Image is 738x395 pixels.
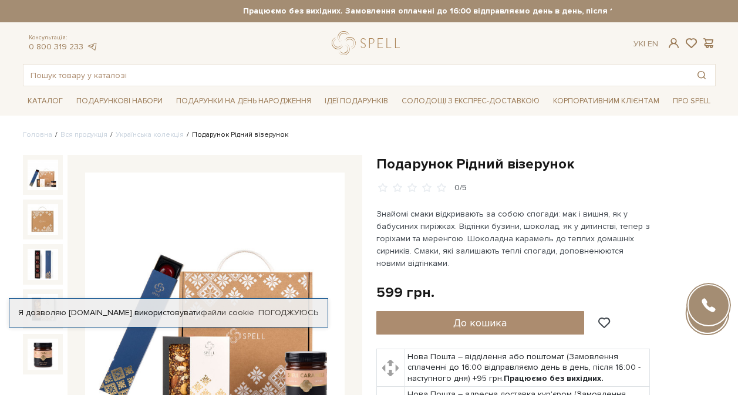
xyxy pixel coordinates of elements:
div: Я дозволяю [DOMAIN_NAME] використовувати [9,308,328,318]
span: Каталог [23,92,68,110]
button: До кошика [376,311,585,335]
td: Нова Пошта – відділення або поштомат (Замовлення сплаченні до 16:00 відправляємо день в день, піс... [405,349,649,387]
a: En [648,39,658,49]
a: Солодощі з експрес-доставкою [397,91,544,111]
button: Пошук товару у каталозі [688,65,715,86]
img: Подарунок Рідний візерунок [28,249,58,279]
span: Ідеї подарунків [320,92,393,110]
span: | [643,39,645,49]
img: Подарунок Рідний візерунок [28,204,58,235]
div: Ук [633,39,658,49]
span: Подарункові набори [72,92,167,110]
img: Подарунок Рідний візерунок [28,294,58,325]
a: Українська колекція [116,130,184,139]
h1: Подарунок Рідний візерунок [376,155,716,173]
a: telegram [86,42,98,52]
img: Подарунок Рідний візерунок [28,160,58,190]
a: Корпоративним клієнтам [548,91,664,111]
a: 0 800 319 233 [29,42,83,52]
span: Консультація: [29,34,98,42]
div: 0/5 [454,183,467,194]
p: Знайомі смаки відкривають за собою спогади: мак і вишня, як у бабусиних пиріжках. Відтінки бузини... [376,208,652,269]
a: Головна [23,130,52,139]
div: 599 грн. [376,283,434,302]
img: Подарунок Рідний візерунок [28,339,58,369]
b: Працюємо без вихідних. [504,373,604,383]
a: logo [332,31,405,55]
span: Подарунки на День народження [171,92,316,110]
a: Вся продукція [60,130,107,139]
span: Про Spell [668,92,715,110]
input: Пошук товару у каталозі [23,65,688,86]
a: файли cookie [201,308,254,318]
span: До кошика [453,316,507,329]
a: Погоджуюсь [258,308,318,318]
li: Подарунок Рідний візерунок [184,130,288,140]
